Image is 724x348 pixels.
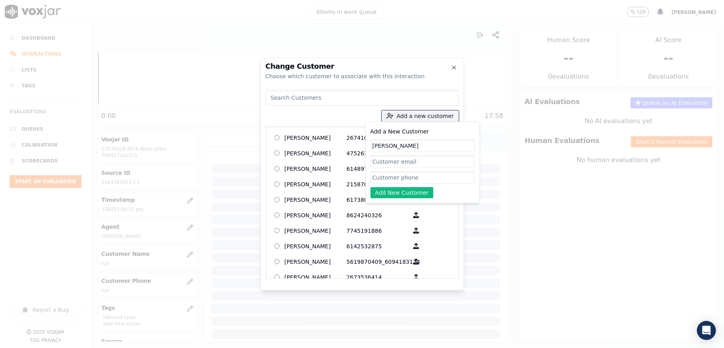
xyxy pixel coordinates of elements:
[347,131,409,144] p: 2674106790
[409,255,424,268] button: [PERSON_NAME] 5619870409_6094183124
[409,224,424,237] button: [PERSON_NAME] 7745191886
[285,162,347,175] p: [PERSON_NAME]
[274,213,280,218] input: [PERSON_NAME] 8624240326
[409,271,424,283] button: [PERSON_NAME] 2673536414
[285,209,347,221] p: [PERSON_NAME]
[347,224,409,237] p: 7745191886
[347,193,409,206] p: 6173808758
[274,244,280,249] input: [PERSON_NAME] 6142532875
[285,131,347,144] p: [PERSON_NAME]
[371,139,475,152] input: Customer name
[697,321,716,340] div: Open Intercom Messenger
[347,255,409,268] p: 5619870409_6094183124
[347,209,409,221] p: 8624240326
[285,193,347,206] p: [PERSON_NAME]
[274,182,280,187] input: [PERSON_NAME] 2158707614
[371,155,475,168] input: Customer email
[285,224,347,237] p: [PERSON_NAME]
[382,110,459,122] button: Add a new customer
[285,147,347,159] p: [PERSON_NAME]
[274,197,280,202] input: [PERSON_NAME] 6173808758
[274,259,280,264] input: [PERSON_NAME] 5619870409_6094183124
[274,151,280,156] input: [PERSON_NAME] 4752610421
[285,178,347,190] p: [PERSON_NAME]
[347,162,409,175] p: 6148972013
[285,240,347,252] p: [PERSON_NAME]
[274,228,280,233] input: [PERSON_NAME] 7745191886
[371,187,434,198] button: Add New Customer
[347,271,409,283] p: 2673536414
[274,275,280,280] input: [PERSON_NAME] 2673536414
[266,72,459,80] div: Choose which customer to associate with this interaction
[409,209,424,221] button: [PERSON_NAME] 8624240326
[266,63,459,70] h2: Change Customer
[347,178,409,190] p: 2158707614
[285,255,347,268] p: [PERSON_NAME]
[371,128,429,135] label: Add a New Customer
[285,271,347,283] p: [PERSON_NAME]
[371,171,475,184] input: Customer phone
[347,240,409,252] p: 6142532875
[266,90,459,106] input: Search Customers
[347,147,409,159] p: 4752610421
[274,166,280,171] input: [PERSON_NAME] 6148972013
[409,240,424,252] button: [PERSON_NAME] 6142532875
[274,135,280,140] input: [PERSON_NAME] 2674106790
